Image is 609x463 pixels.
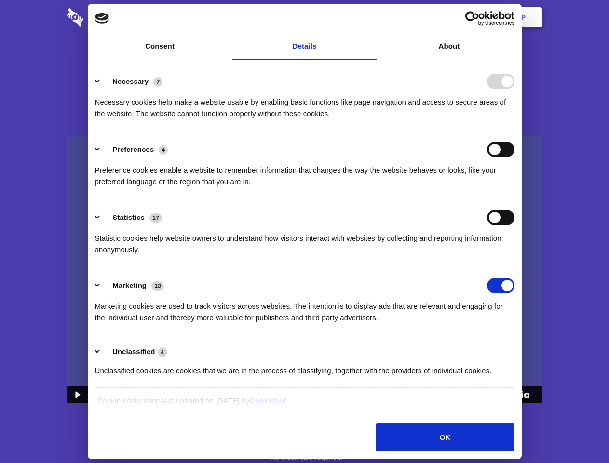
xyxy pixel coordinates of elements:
h4: Auto-redaction of sensitive data, encrypted data sharing and self-destructing private chats. Shar... [67,88,542,120]
div: Necessary cookies help make a website usable by enabling basic functions like page navigation and... [95,89,514,120]
button: Necessary (7) [95,74,169,89]
span: 4 [159,145,168,155]
button: Preferences (4) [95,142,174,157]
div: Unclassified cookies are cookies that we are in the process of classifying, together with the pro... [95,358,514,377]
img: logo [95,13,109,24]
label: Preferences [112,145,154,153]
a: Cookiebot [250,396,286,405]
div: Marketing cookies are used to track visitors across websites. The intention is to display ads tha... [95,293,514,324]
iframe: Drift Widget Chat Controller [561,415,597,451]
span: 13 [151,281,164,291]
span: 7 [153,77,162,87]
span: 4 [158,347,167,357]
button: Marketing (13) [95,278,170,293]
a: About [377,33,522,60]
a: Usercentrics Cookiebot - opens in a new window [430,11,514,26]
a: Contact [391,2,435,32]
div: Cookie declaration last updated on [DATE] by [90,395,519,414]
label: Marketing [112,281,147,289]
img: Sharesecret [67,136,542,404]
a: Details [232,33,377,60]
a: Login [437,2,479,32]
button: Statistics (17) [95,210,168,225]
button: Unclassified (4) [95,346,173,358]
button: Play Video [67,386,87,403]
h1: Eliminate Slack Data Loss. [67,43,542,78]
div: Statistic cookies help website owners to understand how visitors interact with websites by collec... [95,225,514,256]
a: Consent [88,33,232,60]
a: Pricing [283,2,325,32]
img: logo-wordmark-white-trans-d4663122ce5f474addd5e946df7df03e33cb6a1c49d2221995e7729f52c070b2.svg [67,8,149,27]
span: 17 [149,213,162,223]
div: Preference cookies enable a website to remember information that changes the way the website beha... [95,157,514,188]
button: OK [376,423,514,451]
label: Statistics [112,213,145,221]
label: Necessary [112,77,149,85]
